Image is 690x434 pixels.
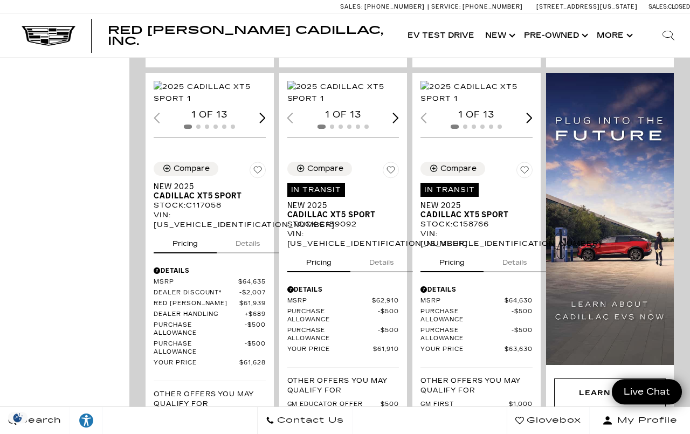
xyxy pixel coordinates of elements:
span: New 2025 [154,182,258,191]
div: 1 / 2 [154,81,266,105]
span: $500 [245,340,266,356]
span: In Transit [420,183,479,197]
button: Save Vehicle [250,162,266,182]
span: $500 [378,327,399,343]
a: [STREET_ADDRESS][US_STATE] [536,3,638,10]
button: More [591,14,636,57]
span: GM Educator Offer [287,401,381,409]
a: Live Chat [612,379,682,404]
a: Dealer Handling $689 [154,311,266,319]
a: GM First Responder Offer $1,000 [420,401,533,417]
button: details tab [350,249,413,272]
a: Your Price $61,628 [154,359,266,367]
span: In Transit [287,183,346,197]
span: Purchase Allowance [154,340,245,356]
div: Next slide [259,113,266,123]
div: 1 of 13 [287,109,399,121]
div: VIN: [US_VEHICLE_IDENTIFICATION_NUMBER] [420,229,533,249]
button: Compare Vehicle [420,162,485,176]
div: Pricing Details - New 2025 Cadillac XT5 Sport [287,285,399,294]
a: Purchase Allowance $500 [154,340,266,356]
span: Glovebox [524,413,581,428]
span: $500 [512,308,533,324]
div: Stock : C159092 [287,219,399,229]
div: 1 of 13 [154,109,266,121]
p: Other Offers You May Qualify For [154,389,266,409]
a: MSRP $64,635 [154,278,266,286]
span: Service: [431,3,461,10]
span: $500 [381,401,399,409]
a: Glovebox [507,407,590,434]
span: MSRP [154,278,238,286]
div: 1 / 2 [420,81,533,105]
span: Purchase Allowance [420,327,512,343]
a: Purchase Allowance $500 [287,327,399,343]
a: Contact Us [257,407,353,434]
span: $500 [245,321,266,337]
img: Cadillac Dark Logo with Cadillac White Text [22,25,75,46]
span: GM First Responder Offer [420,401,509,417]
div: Compare [174,164,210,174]
a: MSRP $64,630 [420,297,533,305]
button: Compare Vehicle [287,162,352,176]
span: Your Price [287,346,374,354]
span: MSRP [287,297,372,305]
button: Compare Vehicle [154,162,218,176]
a: In TransitNew 2025Cadillac XT5 Sport [420,182,533,219]
a: Purchase Allowance $500 [420,308,533,324]
div: Next slide [526,113,533,123]
span: Sales: [340,3,363,10]
span: Search [17,413,61,428]
span: My Profile [613,413,678,428]
a: Red [PERSON_NAME] $61,939 [154,300,266,308]
span: MSRP [420,297,505,305]
span: $689 [245,311,266,319]
div: 1 of 13 [420,109,533,121]
a: Purchase Allowance $500 [154,321,266,337]
a: Service: [PHONE_NUMBER] [427,4,526,10]
a: Red [PERSON_NAME] Cadillac, Inc. [108,25,391,46]
div: Learn More [579,387,641,399]
button: details tab [217,230,279,253]
button: pricing tab [420,249,484,272]
span: New 2025 [420,201,525,210]
span: Your Price [154,359,239,367]
span: Red [PERSON_NAME] [154,300,239,308]
span: Live Chat [618,385,675,398]
span: $63,630 [505,346,533,354]
div: Search [647,14,690,57]
a: MSRP $62,910 [287,297,399,305]
button: details tab [484,249,546,272]
span: Sales: [648,3,668,10]
button: Save Vehicle [383,162,399,182]
span: Closed [668,3,690,10]
div: Compare [440,164,477,174]
a: Pre-Owned [519,14,591,57]
span: Your Price [420,346,505,354]
div: Stock : C158766 [420,219,533,229]
span: Purchase Allowance [287,327,378,343]
img: 2025 Cadillac XT5 Sport 1 [154,81,266,105]
span: Dealer Handling [154,311,245,319]
button: pricing tab [287,249,350,272]
img: 2025 Cadillac XT5 Sport 1 [287,81,399,105]
a: EV Test Drive [402,14,480,57]
p: Other Offers You May Qualify For [287,376,399,395]
div: Explore your accessibility options [70,412,102,429]
span: $500 [512,327,533,343]
a: Purchase Allowance $500 [420,327,533,343]
span: Cadillac XT5 Sport [420,210,525,219]
button: Open user profile menu [590,407,690,434]
a: Dealer Discount* $2,007 [154,289,266,297]
span: $62,910 [372,297,399,305]
img: 2025 Cadillac XT5 Sport 1 [420,81,533,105]
span: $61,628 [239,359,266,367]
div: VIN: [US_VEHICLE_IDENTIFICATION_NUMBER] [287,229,399,249]
a: New 2025Cadillac XT5 Sport [154,182,266,201]
span: Purchase Allowance [420,308,512,324]
a: GM Educator Offer $500 [287,401,399,409]
span: Dealer Discount* [154,289,239,297]
div: VIN: [US_VEHICLE_IDENTIFICATION_NUMBER] [154,210,266,230]
div: Pricing Details - New 2025 Cadillac XT5 Sport [154,266,266,275]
